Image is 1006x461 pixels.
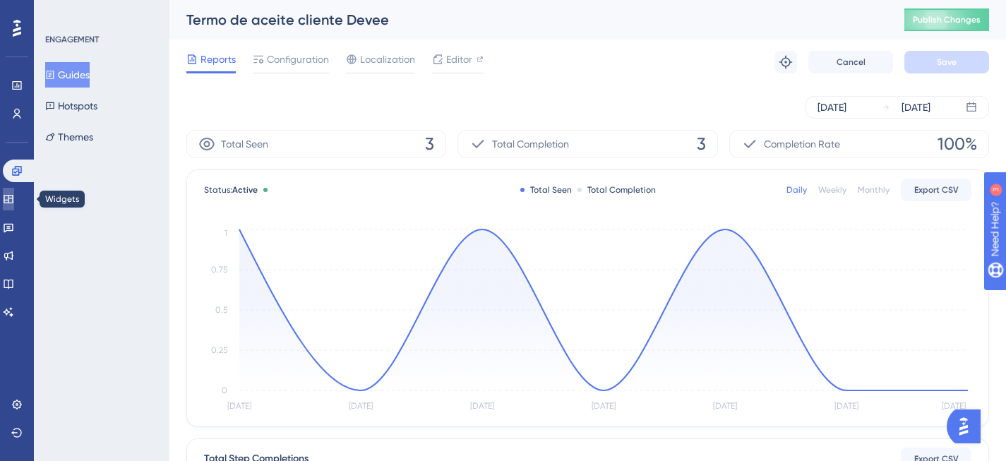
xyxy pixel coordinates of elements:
tspan: 0.75 [211,265,227,275]
button: Cancel [808,51,893,73]
span: Completion Rate [764,136,840,152]
div: Total Seen [520,184,572,196]
div: [DATE] [818,99,846,116]
span: 3 [697,133,706,155]
tspan: [DATE] [349,401,373,411]
div: Termo de aceite cliente Devee [186,10,869,30]
tspan: [DATE] [834,401,858,411]
button: Guides [45,62,90,88]
div: Monthly [858,184,890,196]
tspan: 0 [222,385,227,395]
div: Weekly [818,184,846,196]
span: Publish Changes [913,14,981,25]
span: 100% [938,133,977,155]
span: Need Help? [33,4,88,20]
span: Reports [200,51,236,68]
span: Configuration [267,51,329,68]
span: Cancel [837,56,866,68]
button: Publish Changes [904,8,989,31]
span: Total Completion [492,136,569,152]
span: Editor [446,51,472,68]
div: Total Completion [577,184,656,196]
div: [DATE] [902,99,930,116]
button: Hotspots [45,93,97,119]
span: Localization [360,51,415,68]
div: Daily [786,184,807,196]
tspan: 0.5 [215,305,227,315]
span: Active [232,185,258,195]
span: Total Seen [221,136,268,152]
tspan: [DATE] [713,401,737,411]
tspan: [DATE] [592,401,616,411]
tspan: [DATE] [942,401,966,411]
tspan: 0.25 [211,345,227,355]
button: Themes [45,124,93,150]
iframe: UserGuiding AI Assistant Launcher [947,405,989,448]
span: 3 [425,133,434,155]
tspan: 1 [224,228,227,238]
div: 3 [98,7,102,18]
tspan: [DATE] [470,401,494,411]
span: Export CSV [914,184,959,196]
tspan: [DATE] [227,401,251,411]
div: ENGAGEMENT [45,34,99,45]
span: Status: [204,184,258,196]
button: Export CSV [901,179,971,201]
span: Save [937,56,957,68]
button: Save [904,51,989,73]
